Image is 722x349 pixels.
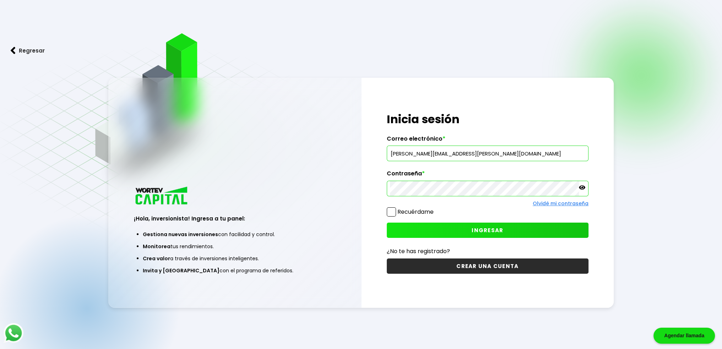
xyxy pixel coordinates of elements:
img: logo_wortev_capital [134,186,190,207]
span: Invita y [GEOGRAPHIC_DATA] [143,267,219,274]
a: ¿No te has registrado?CREAR UNA CUENTA [387,247,588,274]
li: con el programa de referidos. [143,265,327,277]
p: ¿No te has registrado? [387,247,588,256]
h3: ¡Hola, inversionista! Ingresa a tu panel: [134,214,336,223]
li: a través de inversiones inteligentes. [143,252,327,265]
span: Crea valor [143,255,170,262]
a: Olvidé mi contraseña [533,200,588,207]
li: tus rendimientos. [143,240,327,252]
span: Gestiona nuevas inversiones [143,231,218,238]
span: INGRESAR [472,227,503,234]
span: Monitorea [143,243,170,250]
button: INGRESAR [387,223,588,238]
li: con facilidad y control. [143,228,327,240]
label: Recuérdame [397,208,434,216]
label: Contraseña [387,170,588,181]
label: Correo electrónico [387,135,588,146]
button: CREAR UNA CUENTA [387,258,588,274]
img: flecha izquierda [11,47,16,54]
h1: Inicia sesión [387,111,588,128]
div: Agendar llamada [653,328,715,344]
input: hola@wortev.capital [390,146,585,161]
img: logos_whatsapp-icon.242b2217.svg [4,323,23,343]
